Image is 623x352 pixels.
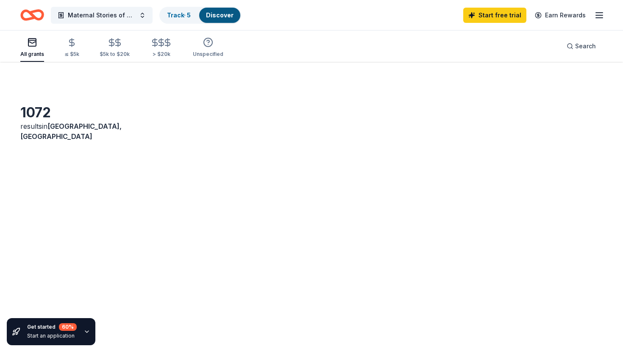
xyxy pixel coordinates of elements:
[193,51,223,58] div: Unspecified
[20,5,44,25] a: Home
[530,8,591,23] a: Earn Rewards
[20,122,122,141] span: [GEOGRAPHIC_DATA], [GEOGRAPHIC_DATA]
[20,51,44,58] div: All grants
[150,34,172,62] button: > $20k
[20,34,44,62] button: All grants
[100,34,130,62] button: $5k to $20k
[68,10,136,20] span: Maternal Stories of Strength
[51,7,153,24] button: Maternal Stories of Strength
[27,333,77,339] div: Start an application
[206,11,234,19] a: Discover
[27,323,77,331] div: Get started
[20,104,129,121] div: 1072
[100,51,130,58] div: $5k to $20k
[20,122,122,141] span: in
[159,7,241,24] button: Track· 5Discover
[20,121,129,141] div: results
[560,38,603,55] button: Search
[150,51,172,58] div: > $20k
[167,11,191,19] a: Track· 5
[64,34,79,62] button: ≤ $5k
[59,323,77,331] div: 60 %
[64,51,79,58] div: ≤ $5k
[463,8,526,23] a: Start free trial
[575,41,596,51] span: Search
[193,34,223,62] button: Unspecified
